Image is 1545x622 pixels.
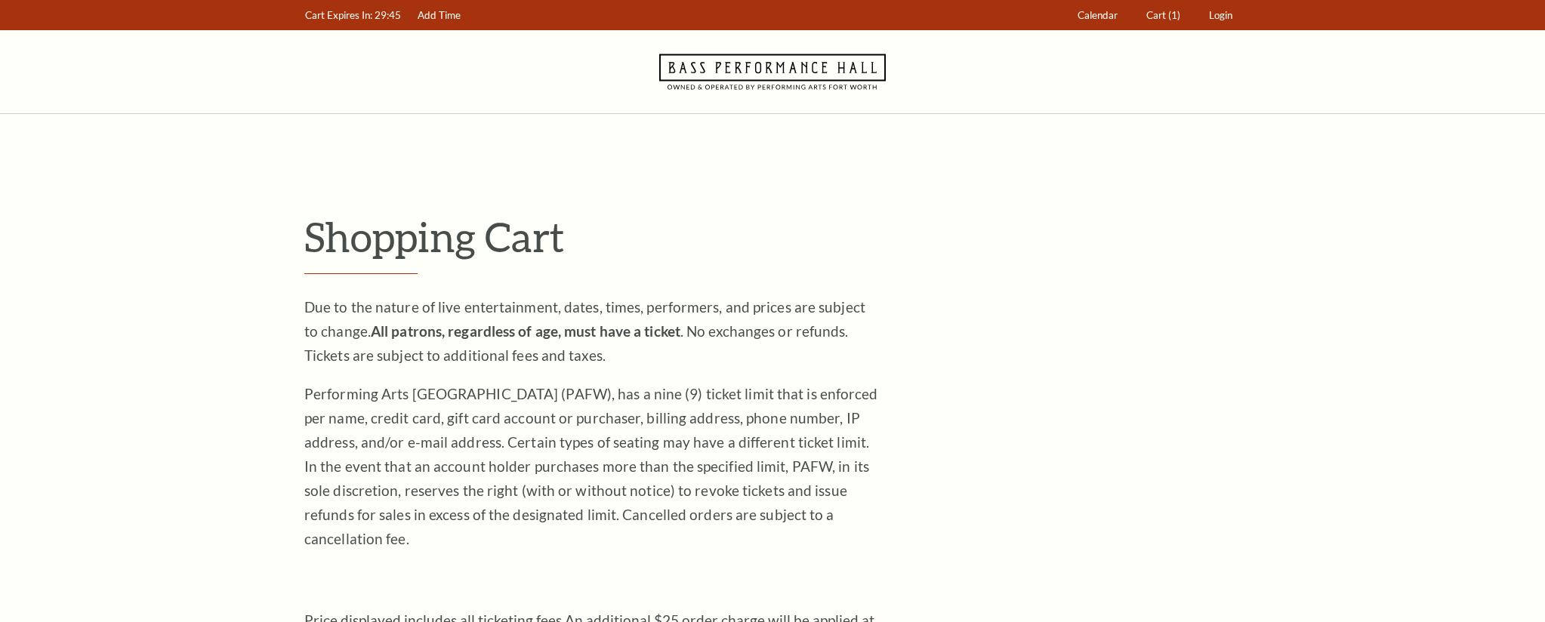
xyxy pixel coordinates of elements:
[1139,1,1188,30] a: Cart (1)
[1146,9,1166,21] span: Cart
[1202,1,1240,30] a: Login
[371,322,680,340] strong: All patrons, regardless of age, must have a ticket
[1209,9,1232,21] span: Login
[1168,9,1180,21] span: (1)
[1078,9,1118,21] span: Calendar
[304,298,865,364] span: Due to the nature of live entertainment, dates, times, performers, and prices are subject to chan...
[304,212,1241,261] p: Shopping Cart
[411,1,468,30] a: Add Time
[375,9,401,21] span: 29:45
[305,9,372,21] span: Cart Expires In:
[304,382,878,551] p: Performing Arts [GEOGRAPHIC_DATA] (PAFW), has a nine (9) ticket limit that is enforced per name, ...
[1071,1,1125,30] a: Calendar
